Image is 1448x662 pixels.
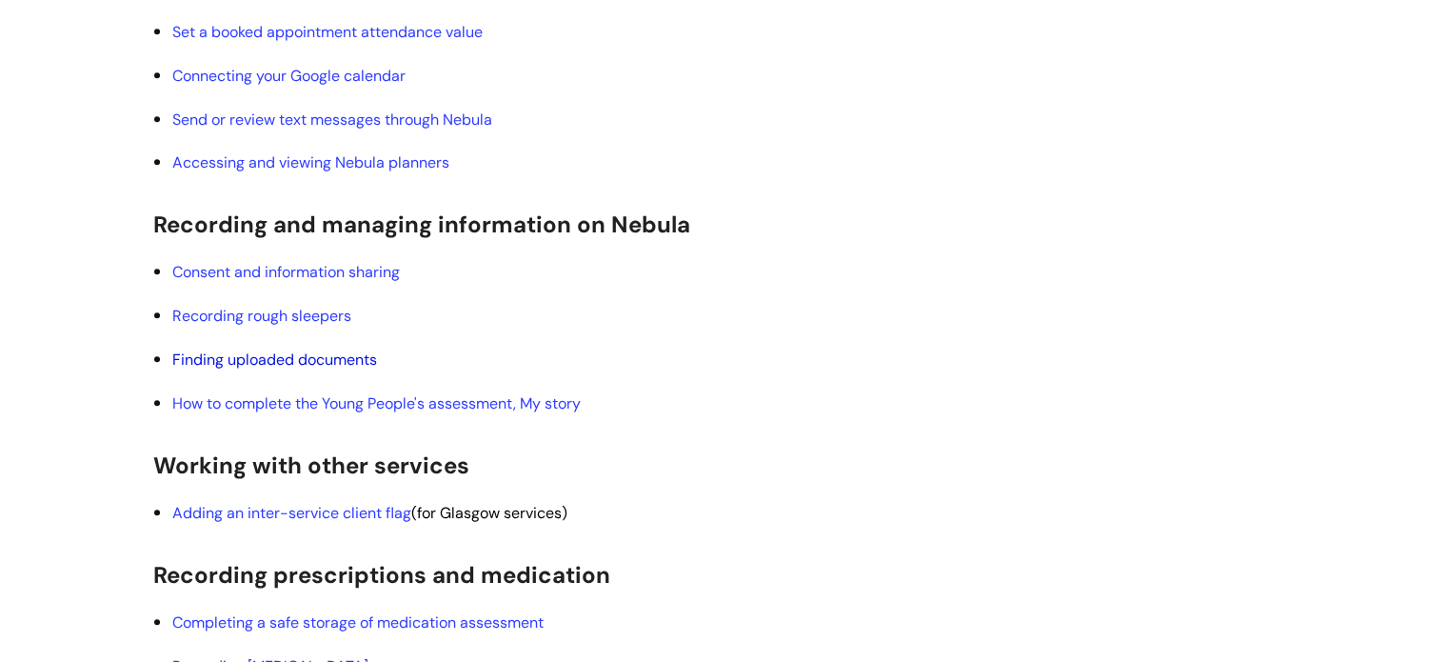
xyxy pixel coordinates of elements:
a: Connecting your Google calendar [172,66,406,86]
a: Finding uploaded documents [172,350,377,370]
a: Accessing and viewing Nebula planners [172,152,449,172]
a: Completing a safe storage of medication assessment [172,612,544,632]
span: (for Glasgow services) [172,503,567,523]
a: Send or review text messages through Nebula [172,110,492,130]
a: Recording rough sleepers [172,306,351,326]
a: Adding an inter-service client flag [172,503,411,523]
a: Consent and information sharing [172,262,400,282]
span: Recording prescriptions and medication [153,560,610,590]
a: How to complete the Young People's assessment, My story [172,393,581,413]
span: Recording and managing information on Nebula [153,210,690,239]
span: Working with other services [153,451,469,480]
a: Set a booked appointment attendance value [172,22,483,42]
